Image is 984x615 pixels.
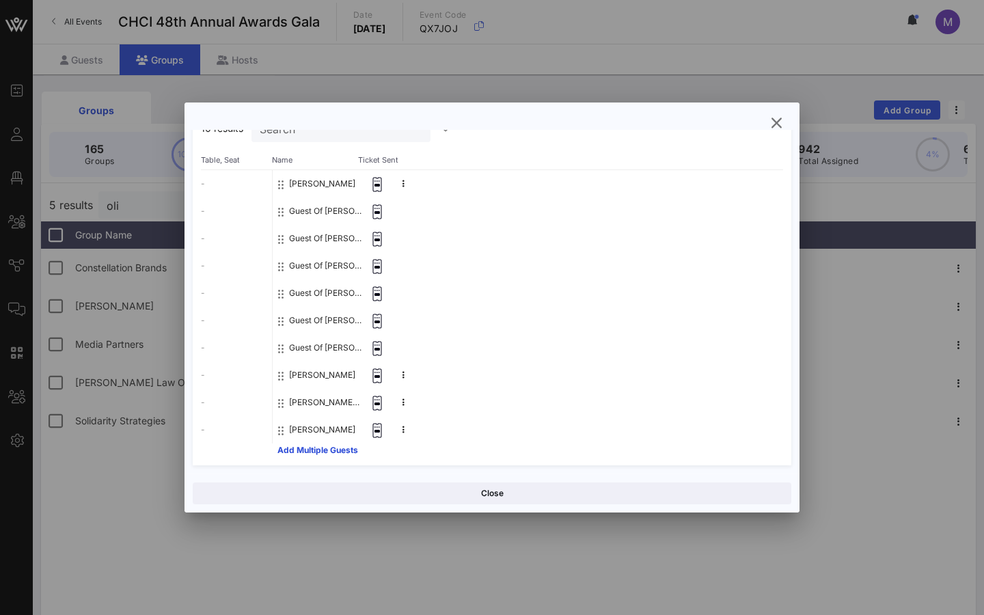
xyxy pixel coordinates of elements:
button: Guest Of [PERSON_NAME] Law Organization, LLP [289,307,361,334]
button: Guest Of [PERSON_NAME] Law Organization, LLP [289,197,361,225]
button: Guest Of [PERSON_NAME] Law Organization, LLP [289,225,361,252]
button: Guest Of [PERSON_NAME] Law Organization, LLP [289,252,361,279]
button: Guest Of [PERSON_NAME] Law Organization, LLP [289,334,361,361]
button: Add Multiple Guests [277,446,358,454]
button: Guest Of [PERSON_NAME] Law Organization, LLP [289,279,361,307]
span: Table, Seat [201,156,272,164]
span: Ticket Sent [358,156,389,164]
button: Close [193,482,791,504]
button: [PERSON_NAME] [289,416,355,443]
button: [PERSON_NAME] [289,361,355,389]
button: [PERSON_NAME] [289,170,355,197]
span: Name [272,156,361,164]
button: [PERSON_NAME] [PERSON_NAME] [289,389,361,416]
span: 10 results [201,124,243,133]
